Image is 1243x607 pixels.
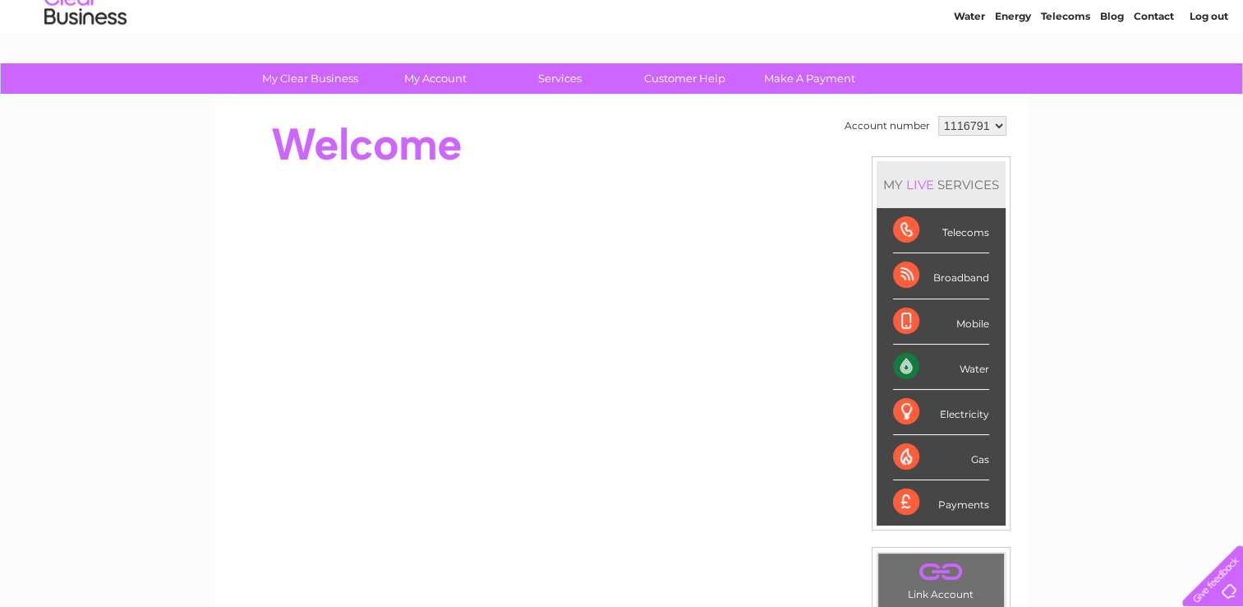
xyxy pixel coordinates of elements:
[840,112,934,140] td: Account number
[893,390,989,435] div: Electricity
[742,63,877,94] a: Make A Payment
[995,70,1031,82] a: Energy
[877,553,1005,605] td: Link Account
[882,558,1000,586] a: .
[903,177,937,192] div: LIVE
[893,299,989,345] div: Mobile
[617,63,753,94] a: Customer Help
[893,253,989,299] div: Broadband
[1041,70,1090,82] a: Telecoms
[933,8,1047,29] a: 0333 014 3131
[893,345,989,390] div: Water
[877,161,1006,208] div: MY SERVICES
[44,43,127,93] img: logo.png
[1189,70,1227,82] a: Log out
[1100,70,1124,82] a: Blog
[367,63,503,94] a: My Account
[954,70,985,82] a: Water
[492,63,628,94] a: Services
[893,435,989,480] div: Gas
[1134,70,1174,82] a: Contact
[242,63,378,94] a: My Clear Business
[893,480,989,525] div: Payments
[893,208,989,253] div: Telecoms
[234,9,1011,80] div: Clear Business is a trading name of Verastar Limited (registered in [GEOGRAPHIC_DATA] No. 3667643...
